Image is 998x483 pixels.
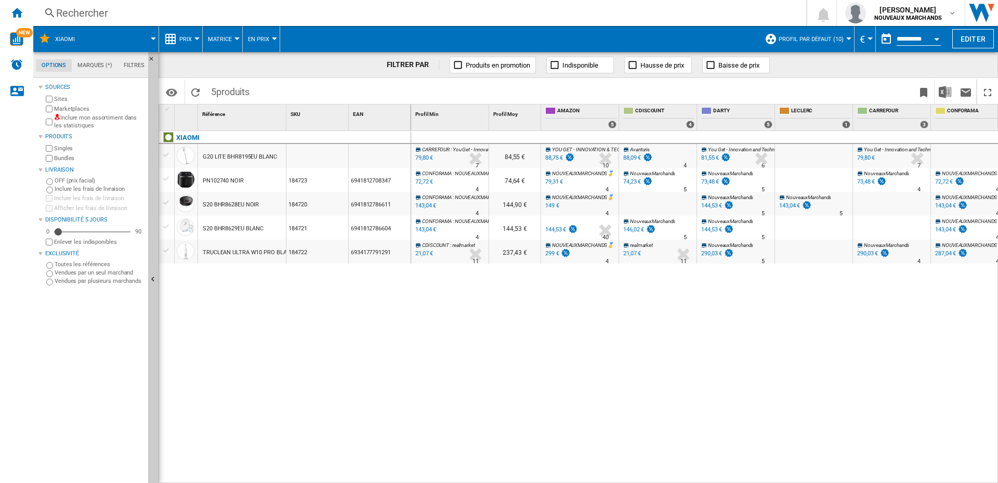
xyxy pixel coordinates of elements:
span: CDISCOUNT [635,107,694,116]
input: Vendues par plusieurs marchands [46,279,53,285]
div: Sort None [413,105,489,121]
input: Sites [46,96,52,102]
div: 73,48 € [856,177,887,187]
div: Profil Moy Sort None [491,105,541,121]
div: 74,23 € [622,177,653,187]
span: YOU GET - INNOVATION & TECHNOLOGY [552,147,644,152]
div: € [860,26,870,52]
md-menu: Currency [855,26,876,52]
div: Profile image for Antonietta [30,6,46,22]
span: € [860,34,865,45]
span: NOUVEAUXMARCHANDS [942,171,997,176]
img: promotionV3.png [642,153,653,162]
div: Sort None [177,105,198,121]
span: Prix [179,36,192,43]
img: promotionV3.png [646,225,656,233]
button: Indisponible [546,57,614,73]
span: : NOUVEAUXMARCHANDS [453,194,510,200]
div: 88,09 € [623,154,641,161]
input: Toutes les références [46,262,53,269]
div: Mise à jour : vendredi 10 octobre 2025 04:58 [414,177,433,187]
span: CONFORAMA [422,194,452,200]
label: Marketplaces [54,105,144,113]
div: Délai de livraison : 11 jours [680,256,687,267]
b: NOUVEAUX MARCHANDS [874,15,942,21]
span: NouveauxMarchands [786,194,831,200]
div: 143,04 € [934,201,968,211]
div: Sort None [491,105,541,121]
input: Afficher les frais de livraison [46,239,52,245]
div: Délai de livraison : 10 jours [602,161,609,171]
span: NOUVEAUXMARCHANDS🥇 [552,171,613,176]
span: CONFORAMA [422,218,452,224]
div: S20 BHR8628EU NOIR [203,193,259,217]
div: 84,55 € [489,144,541,168]
span: You Get - Innovation and Technology [708,147,787,152]
input: Bundles [46,155,52,162]
button: Masquer [148,52,161,71]
button: Télécharger au format Excel [935,80,955,104]
span: NouveauxMarchands [864,171,909,176]
span: NEW [16,28,33,37]
div: Cliquez pour filtrer sur cette marque [176,132,199,144]
div: 79,31 € [544,177,563,187]
label: Inclure les frais de livraison [54,194,144,202]
div: 5 offers sold by AMAZON [608,121,616,128]
div: Délai de livraison : 4 jours [684,161,687,171]
button: go back [7,4,27,24]
div: Délai de livraison : 4 jours [476,185,479,195]
img: promotionV3.png [802,201,812,210]
span: NouveauxMarchands [708,242,753,248]
div: G20 LITE BHR8195EU BLANC [203,145,277,169]
img: promotionV3.png [560,249,571,257]
img: promotionV3.png [957,201,968,210]
span: : realmarket [450,242,475,248]
span: En Prix [248,36,269,43]
label: Enlever les indisponibles [54,238,144,246]
button: Profil par défaut (10) [779,26,849,52]
div: 88,75 € [545,154,563,161]
div: Délai de livraison : 5 jours [761,208,765,219]
div: DARTY 5 offers sold by DARTY [699,105,774,130]
button: Hausse de prix [624,57,692,73]
div: Disponibilité 5 Jours [45,216,144,224]
div: Matrice [208,26,237,52]
div: 299 € [544,249,571,259]
div: Mise à jour : vendredi 10 octobre 2025 06:08 [414,225,436,235]
div: Prix [164,26,197,52]
button: Recharger [185,80,206,104]
div: 72,72 € [935,178,953,185]
div: 184723 [286,168,348,192]
label: Afficher les frais de livraison [54,204,144,212]
img: promotionV3.png [724,201,734,210]
div: Délai de livraison : 6 jours [761,161,765,171]
div: Délai de livraison : 5 jours [761,232,765,243]
img: promotionV3.png [720,153,731,162]
img: promotionV3.png [642,177,653,186]
div: 88,75 € [544,153,575,163]
div: En Prix [248,26,274,52]
span: NOUVEAUXMARCHANDS [942,242,997,248]
img: promotionV3.png [724,249,734,257]
span: NOUVEAUXMARCHANDS🥇 [552,194,613,200]
button: Prix [179,26,197,52]
div: 21,07 € [623,250,641,257]
div: Livraison [45,166,144,174]
span: You Get - Innovation and Technology [864,147,943,152]
div: 144,53 € [701,226,722,233]
span: NouveauxMarchands [708,194,753,200]
label: Sites [54,95,144,103]
div: Profil par défaut (10) [765,26,849,52]
span: CDISCOUNT [422,242,449,248]
div: Délai de livraison : 7 jours [476,161,479,171]
input: Inclure les frais de livraison [46,195,52,202]
div: Délai de livraison : 4 jours [606,185,609,195]
button: Baisse de prix [702,57,770,73]
p: De retour dans 3 heures [59,13,141,23]
span: Baisse de prix [718,61,759,69]
div: 146,02 € [622,225,656,235]
span: NOUVEAUXMARCHANDS [942,218,997,224]
div: Délai de livraison : 5 jours [761,185,765,195]
input: Singles [46,145,52,152]
md-tab-item: Marques (*) [72,59,118,72]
